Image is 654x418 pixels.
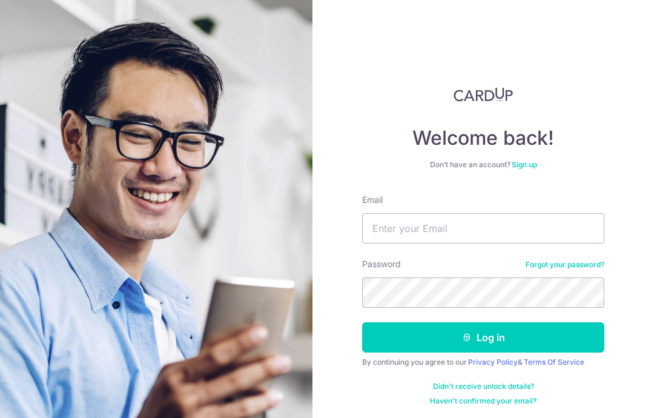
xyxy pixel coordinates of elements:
[468,357,518,367] a: Privacy Policy
[526,260,604,270] a: Forgot your password?
[430,396,537,406] a: Haven't confirmed your email?
[454,87,513,102] img: CardUp Logo
[362,322,604,353] button: Log in
[512,160,537,169] a: Sign up
[362,357,604,367] div: By continuing you agree to our &
[362,126,604,150] h4: Welcome back!
[524,357,584,367] a: Terms Of Service
[362,194,383,206] label: Email
[433,382,534,391] a: Didn't receive unlock details?
[362,160,604,170] div: Don’t have an account?
[362,213,604,244] input: Enter your Email
[362,258,401,270] label: Password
